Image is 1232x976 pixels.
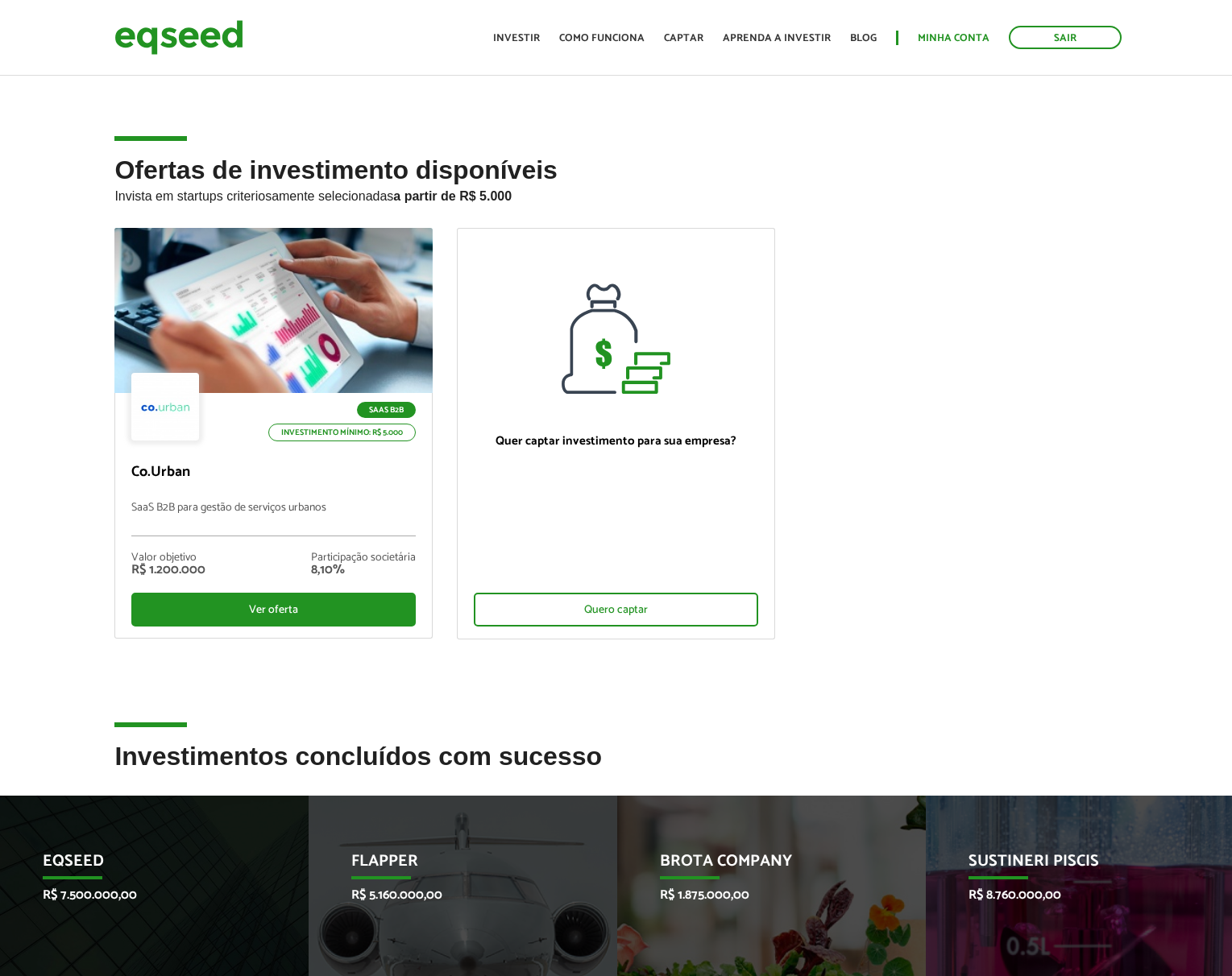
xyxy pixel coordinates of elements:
[351,887,550,903] p: R$ 5.160.000,00
[969,887,1168,903] p: R$ 8.760.000,00
[114,156,1117,228] h2: Ofertas de investimento disponíveis
[131,593,416,627] div: Ver oferta
[114,16,243,59] img: EqSeed
[114,184,1117,204] p: Invista em startups criteriosamente selecionadas
[660,852,859,879] p: Brota Company
[131,552,205,564] div: Valor objetivo
[357,402,416,418] p: SaaS B2B
[918,33,989,43] a: Minha conta
[660,887,859,903] p: R$ 1.875.000,00
[1009,26,1122,49] a: Sair
[114,742,1117,795] h2: Investimentos concluídos com sucesso
[311,552,416,564] div: Participação societária
[131,564,205,577] div: R$ 1.200.000
[474,434,758,449] p: Quer captar investimento para sua empresa?
[131,502,416,536] p: SaaS B2B para gestão de serviços urbanos
[664,33,703,43] a: Captar
[474,593,758,627] div: Quero captar
[559,33,645,43] a: Como funciona
[457,228,775,639] a: Quer captar investimento para sua empresa? Quero captar
[114,228,433,639] a: SaaS B2B Investimento mínimo: R$ 5.000 Co.Urban SaaS B2B para gestão de serviços urbanos Valor ob...
[850,33,877,43] a: Blog
[268,424,416,441] p: Investimento mínimo: R$ 5.000
[393,189,512,203] strong: a partir de R$ 5.000
[493,33,540,43] a: Investir
[43,887,242,903] p: R$ 7.500.000,00
[131,464,416,482] p: Co.Urban
[351,852,550,879] p: Flapper
[723,33,831,43] a: Aprenda a investir
[969,852,1168,879] p: Sustineri Piscis
[311,564,416,577] div: 8,10%
[43,852,242,879] p: EqSeed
